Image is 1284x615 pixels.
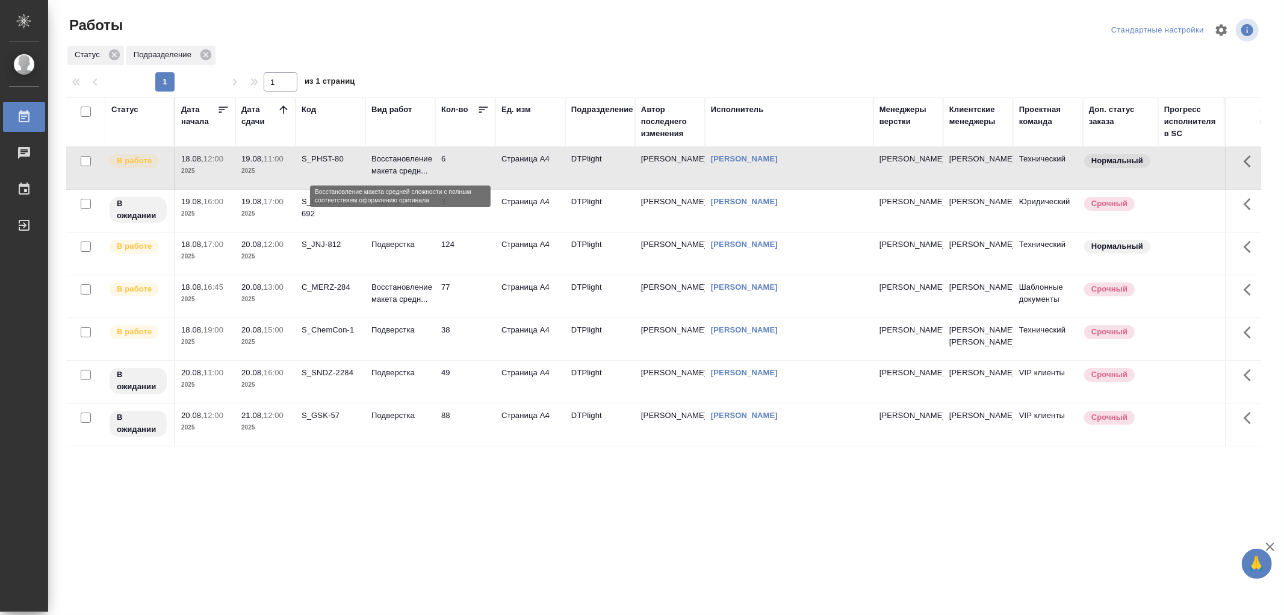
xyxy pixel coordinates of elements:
[635,275,705,317] td: [PERSON_NAME]
[117,240,152,252] p: В работе
[711,154,778,163] a: [PERSON_NAME]
[181,104,217,128] div: Дата начала
[879,281,937,293] p: [PERSON_NAME]
[241,154,264,163] p: 19.08,
[1013,275,1083,317] td: Шаблонные документы
[1091,240,1143,252] p: Нормальный
[641,104,699,140] div: Автор последнего изменения
[203,283,223,292] p: 16:45
[181,422,229,434] p: 2025
[1108,21,1207,40] div: split button
[241,240,264,249] p: 20.08,
[565,275,635,317] td: DTPlight
[241,104,278,128] div: Дата сдачи
[949,104,1007,128] div: Клиентские менеджеры
[565,233,635,275] td: DTPlight
[108,410,168,438] div: Исполнитель назначен, приступать к работе пока рано
[435,147,495,189] td: 6
[711,368,778,377] a: [PERSON_NAME]
[108,324,168,340] div: Исполнитель выполняет работу
[1013,361,1083,403] td: VIP клиенты
[1242,549,1272,579] button: 🙏
[943,318,1013,360] td: [PERSON_NAME], [PERSON_NAME]
[181,154,203,163] p: 18.08,
[635,361,705,403] td: [PERSON_NAME]
[241,251,290,263] p: 2025
[943,190,1013,232] td: [PERSON_NAME]
[302,281,359,293] div: C_MERZ-284
[435,190,495,232] td: 3
[264,197,284,206] p: 17:00
[565,404,635,446] td: DTPlight
[879,104,937,128] div: Менеджеры верстки
[241,293,290,305] p: 2025
[181,251,229,263] p: 2025
[371,324,429,336] p: Подверстка
[571,104,633,116] div: Подразделение
[241,208,290,220] p: 2025
[635,147,705,189] td: [PERSON_NAME]
[302,324,359,336] div: S_ChemCon-1
[943,275,1013,317] td: [PERSON_NAME]
[879,367,937,379] p: [PERSON_NAME]
[435,318,495,360] td: 38
[264,325,284,334] p: 15:00
[879,239,937,251] p: [PERSON_NAME]
[495,147,565,189] td: Страница А4
[879,196,937,208] p: [PERSON_NAME]
[181,325,203,334] p: 18.08,
[1247,551,1267,576] span: 🙏
[111,104,138,116] div: Статус
[126,46,216,65] div: Подразделение
[302,196,359,220] div: S_Cherkizovo-692
[879,324,937,336] p: [PERSON_NAME]
[181,165,229,177] p: 2025
[435,404,495,446] td: 88
[117,326,152,338] p: В работе
[241,197,264,206] p: 19.08,
[711,104,764,116] div: Исполнитель
[1091,198,1127,210] p: Срочный
[264,154,284,163] p: 11:00
[1019,104,1077,128] div: Проектная команда
[1091,326,1127,338] p: Срочный
[1091,369,1127,381] p: Срочный
[1207,16,1236,45] span: Настроить таблицу
[495,361,565,403] td: Страница А4
[711,283,778,292] a: [PERSON_NAME]
[1089,104,1152,128] div: Доп. статус заказа
[1013,190,1083,232] td: Юридический
[565,318,635,360] td: DTPlight
[181,240,203,249] p: 18.08,
[371,153,429,177] p: Восстановление макета средн...
[241,283,264,292] p: 20.08,
[1091,411,1127,423] p: Срочный
[181,293,229,305] p: 2025
[264,411,284,420] p: 12:00
[635,404,705,446] td: [PERSON_NAME]
[943,404,1013,446] td: [PERSON_NAME]
[117,369,160,393] p: В ожидании
[371,367,429,379] p: Подверстка
[1091,283,1127,295] p: Срочный
[435,361,495,403] td: 49
[241,379,290,391] p: 2025
[711,325,778,334] a: [PERSON_NAME]
[302,410,359,422] div: S_GSK-57
[203,240,223,249] p: 17:00
[181,379,229,391] p: 2025
[117,198,160,222] p: В ожидании
[108,281,168,298] div: Исполнитель выполняет работу
[1236,404,1265,432] button: Здесь прячутся важные кнопки
[241,411,264,420] p: 21.08,
[635,318,705,360] td: [PERSON_NAME]
[241,325,264,334] p: 20.08,
[134,49,196,61] p: Подразделение
[108,239,168,255] div: Исполнитель выполняет работу
[108,367,168,395] div: Исполнитель назначен, приступать к работе пока рано
[943,361,1013,403] td: [PERSON_NAME]
[635,190,705,232] td: [PERSON_NAME]
[264,283,284,292] p: 13:00
[879,410,937,422] p: [PERSON_NAME]
[67,46,124,65] div: Статус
